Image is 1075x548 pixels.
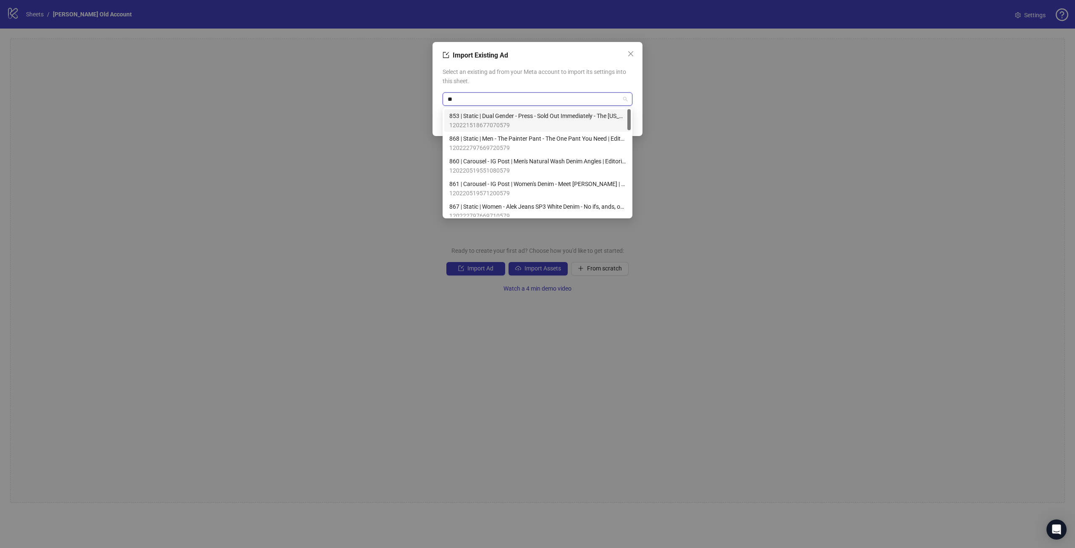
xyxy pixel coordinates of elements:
[449,189,626,198] span: 120220519571200579
[444,132,631,155] div: 868 | Static | Men - The Painter Pant - The One Pant You Need | Editorial - In Studio | Text Over...
[444,200,631,223] div: 867 | Static | Women - Alek Jeans SP3 White Denim - No ifs, ands, or butts | Editorial - In Studi...
[444,109,631,132] div: 853 | Static | Dual Gender - Press - Sold Out Immediately - The New York Times | Editorial - In S...
[449,134,626,143] span: 868 | Static | Men - The Painter Pant - The One Pant You Need | Editorial - In Studio | Text Over...
[449,111,626,121] span: 853 | Static | Dual Gender - Press - Sold Out Immediately - The [US_STATE] Times | Editorial - In...
[449,211,626,220] span: 120222797669710579
[449,157,626,166] span: 860 | Carousel - IG Post | Men's Natural Wash Denim Angles | Editorial - In Studio | No Text Over...
[1046,519,1067,540] div: Open Intercom Messenger
[449,143,626,152] span: 120222797669720579
[449,202,626,211] span: 867 | Static | Women - Alek Jeans SP3 White Denim - No ifs, ands, or butts | Editorial - In Studi...
[624,47,637,60] button: Close
[449,166,626,175] span: 120220519551080579
[627,50,634,57] span: close
[443,52,449,58] span: import
[444,177,631,200] div: 861 | Carousel - IG Post | Women's Denim - Meet Jane | Editorial - In Studio | No Text Overlay | ...
[449,179,626,189] span: 861 | Carousel - IG Post | Women's Denim - Meet [PERSON_NAME] | Editorial - In Studio | No Text O...
[444,155,631,177] div: 860 | Carousel - IG Post | Men's Natural Wash Denim Angles | Editorial - In Studio | No Text Over...
[449,121,626,130] span: 120221518677070579
[443,67,632,86] span: Select an existing ad from your Meta account to import its settings into this sheet.
[453,51,508,59] span: Import Existing Ad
